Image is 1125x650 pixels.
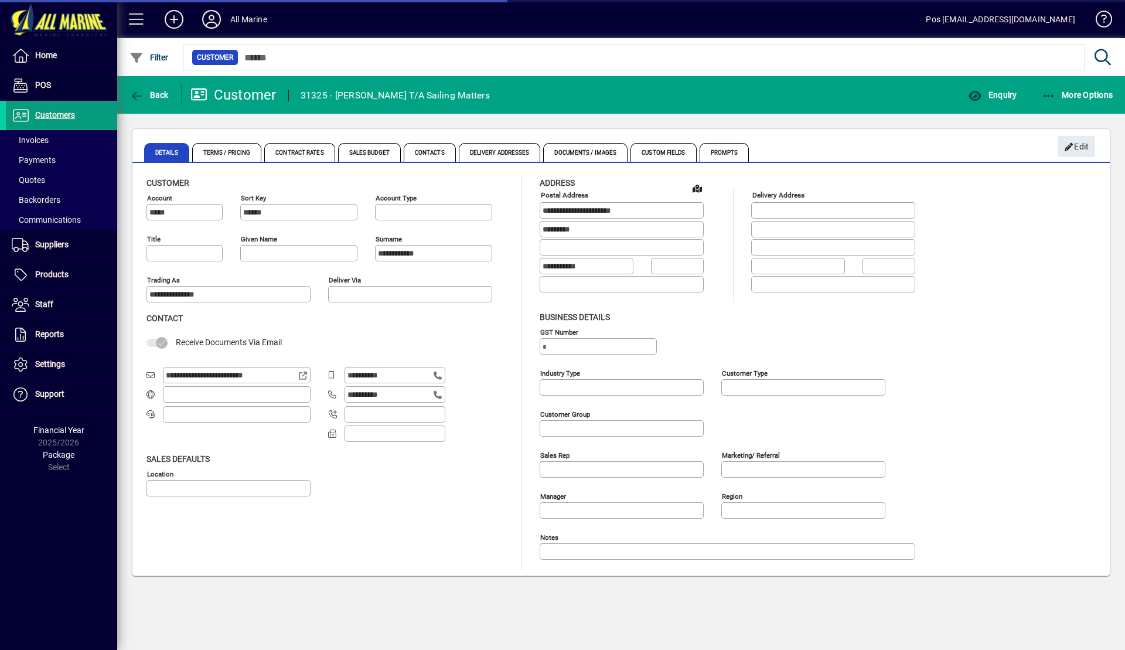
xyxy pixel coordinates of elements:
mat-label: GST Number [540,328,578,336]
a: Settings [6,350,117,379]
mat-label: Marketing/ Referral [722,451,780,459]
mat-label: Customer type [722,369,768,377]
div: Customer [190,86,277,104]
mat-label: Sales rep [540,451,570,459]
div: Pos [EMAIL_ADDRESS][DOMAIN_NAME] [926,10,1075,29]
a: Home [6,41,117,70]
span: Backorders [12,195,60,205]
span: Sales Budget [338,143,401,162]
span: Home [35,50,57,60]
mat-label: Region [722,492,742,500]
button: Profile [193,9,230,30]
mat-label: Given name [241,235,277,243]
span: Support [35,389,64,399]
span: Receive Documents Via Email [176,338,282,347]
mat-label: Industry type [540,369,580,377]
span: Invoices [12,135,49,145]
span: Suppliers [35,240,69,249]
button: Back [127,84,172,106]
span: Payments [12,155,56,165]
a: Communications [6,210,117,230]
mat-label: Account Type [376,194,417,202]
span: Contact [146,314,183,323]
span: Details [144,143,189,162]
mat-label: Manager [540,492,566,500]
span: Financial Year [33,426,84,435]
mat-label: Surname [376,235,402,243]
span: Quotes [12,175,45,185]
a: Payments [6,150,117,170]
button: Add [155,9,193,30]
button: Enquiry [965,84,1020,106]
mat-label: Sort key [241,194,266,202]
span: More Options [1042,90,1113,100]
a: Support [6,380,117,409]
span: Terms / Pricing [192,143,262,162]
mat-label: Title [147,235,161,243]
mat-label: Customer group [540,410,590,418]
span: Edit [1064,137,1089,156]
span: Contract Rates [264,143,335,162]
span: Address [540,178,575,188]
a: Staff [6,290,117,319]
span: Communications [12,215,81,224]
span: Filter [129,53,169,62]
a: Invoices [6,130,117,150]
span: Products [35,270,69,279]
a: Reports [6,320,117,349]
mat-label: Account [147,194,172,202]
span: Staff [35,300,53,309]
a: POS [6,71,117,100]
button: Filter [127,47,172,68]
span: Business details [540,312,610,322]
span: Custom Fields [630,143,696,162]
span: Customer [146,178,189,188]
a: Knowledge Base [1087,2,1110,40]
button: Edit [1058,136,1095,157]
span: Contacts [404,143,456,162]
span: Customers [35,110,75,120]
mat-label: Location [147,469,173,478]
span: Customer [197,52,233,63]
span: Settings [35,359,65,369]
span: Reports [35,329,64,339]
a: Products [6,260,117,290]
a: Suppliers [6,230,117,260]
app-page-header-button: Back [117,84,182,106]
button: More Options [1039,84,1116,106]
span: Documents / Images [543,143,628,162]
span: POS [35,80,51,90]
div: 31325 - [PERSON_NAME] T/A Sailing Matters [301,86,490,105]
span: Delivery Addresses [459,143,541,162]
a: Backorders [6,190,117,210]
span: Prompts [700,143,749,162]
div: All Marine [230,10,267,29]
span: Sales defaults [146,454,210,464]
mat-label: Deliver via [329,276,361,284]
span: Enquiry [968,90,1017,100]
mat-label: Trading as [147,276,180,284]
mat-label: Notes [540,533,558,541]
span: Package [43,450,74,460]
a: Quotes [6,170,117,190]
a: View on map [688,179,707,198]
span: Back [129,90,169,100]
